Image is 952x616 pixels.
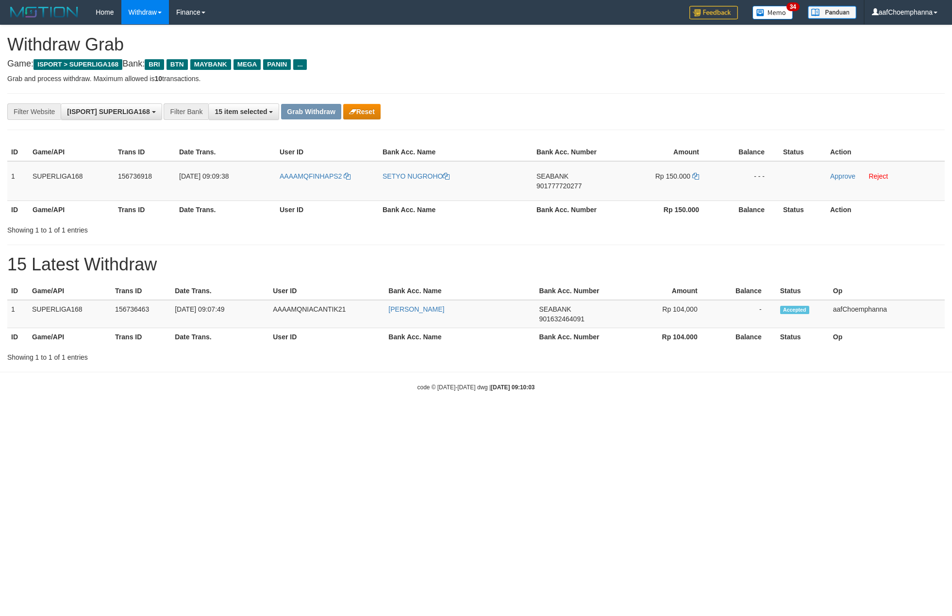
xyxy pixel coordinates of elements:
th: Balance [712,328,776,346]
th: Bank Acc. Name [379,143,533,161]
th: Bank Acc. Number [535,282,616,300]
strong: [DATE] 09:10:03 [491,384,534,391]
span: [ISPORT] SUPERLIGA168 [67,108,150,116]
th: Action [826,143,945,161]
span: PANIN [263,59,291,70]
td: - [712,300,776,328]
span: ... [293,59,306,70]
span: 15 item selected [215,108,267,116]
span: SEABANK [539,305,571,313]
span: SEABANK [536,172,568,180]
th: Date Trans. [171,328,269,346]
th: Bank Acc. Name [379,200,533,218]
th: Balance [714,200,779,218]
th: User ID [269,282,384,300]
th: Trans ID [114,143,175,161]
td: aafChoemphanna [829,300,945,328]
td: [DATE] 09:07:49 [171,300,269,328]
th: Amount [616,282,712,300]
th: User ID [269,328,384,346]
th: Action [826,200,945,218]
span: 34 [786,2,800,11]
img: Button%20Memo.svg [752,6,793,19]
th: Status [776,328,829,346]
h1: Withdraw Grab [7,35,945,54]
td: Rp 104,000 [616,300,712,328]
th: Trans ID [114,200,175,218]
th: Date Trans. [175,200,276,218]
td: SUPERLIGA168 [29,161,114,201]
span: MEGA [234,59,261,70]
th: Bank Acc. Number [533,143,615,161]
a: Copy 150000 to clipboard [692,172,699,180]
th: Balance [712,282,776,300]
th: User ID [276,200,379,218]
div: Filter Bank [164,103,208,120]
th: ID [7,200,29,218]
h1: 15 Latest Withdraw [7,255,945,274]
span: 156736918 [118,172,152,180]
a: SETYO NUGROHO [383,172,450,180]
div: Filter Website [7,103,61,120]
img: MOTION_logo.png [7,5,81,19]
th: Bank Acc. Name [384,328,535,346]
td: 1 [7,300,28,328]
th: ID [7,143,29,161]
button: Grab Withdraw [281,104,341,119]
a: [PERSON_NAME] [388,305,444,313]
td: SUPERLIGA168 [28,300,111,328]
th: Op [829,282,945,300]
th: ID [7,282,28,300]
th: Balance [714,143,779,161]
th: Rp 104.000 [616,328,712,346]
p: Grab and process withdraw. Maximum allowed is transactions. [7,74,945,83]
img: Feedback.jpg [689,6,738,19]
th: Game/API [29,200,114,218]
div: Showing 1 to 1 of 1 entries [7,221,389,235]
td: 1 [7,161,29,201]
span: ISPORT > SUPERLIGA168 [33,59,122,70]
span: AAAAMQFINHAPS2 [280,172,342,180]
small: code © [DATE]-[DATE] dwg | [418,384,535,391]
th: Amount [615,143,714,161]
button: [ISPORT] SUPERLIGA168 [61,103,162,120]
div: Showing 1 to 1 of 1 entries [7,349,389,362]
th: Bank Acc. Number [535,328,616,346]
th: Bank Acc. Number [533,200,615,218]
h4: Game: Bank: [7,59,945,69]
strong: 10 [154,75,162,83]
span: BRI [145,59,164,70]
span: Rp 150.000 [655,172,690,180]
th: Status [779,200,826,218]
th: User ID [276,143,379,161]
th: Op [829,328,945,346]
th: Date Trans. [175,143,276,161]
span: Copy 901632464091 to clipboard [539,315,585,323]
th: Game/API [29,143,114,161]
td: AAAAMQNIACANTIK21 [269,300,384,328]
th: Game/API [28,328,111,346]
button: Reset [343,104,381,119]
span: BTN [167,59,188,70]
th: Status [779,143,826,161]
a: AAAAMQFINHAPS2 [280,172,351,180]
th: Trans ID [111,282,171,300]
td: 156736463 [111,300,171,328]
th: Status [776,282,829,300]
a: Reject [868,172,888,180]
th: Trans ID [111,328,171,346]
a: Approve [830,172,855,180]
span: MAYBANK [190,59,231,70]
img: panduan.png [808,6,856,19]
span: Accepted [780,306,809,314]
th: Bank Acc. Name [384,282,535,300]
th: Game/API [28,282,111,300]
button: 15 item selected [208,103,279,120]
span: [DATE] 09:09:38 [179,172,229,180]
th: Date Trans. [171,282,269,300]
td: - - - [714,161,779,201]
span: Copy 901777720277 to clipboard [536,182,582,190]
th: Rp 150.000 [615,200,714,218]
th: ID [7,328,28,346]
